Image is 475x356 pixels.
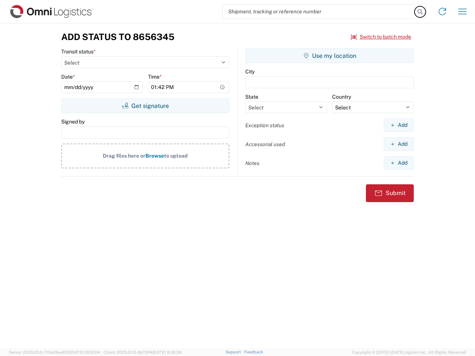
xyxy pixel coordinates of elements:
[104,350,181,355] span: Client: 2025.20.0-8b113f4
[223,4,415,19] input: Shipment, tracking or reference number
[245,68,255,75] label: City
[245,122,284,129] label: Exception status
[148,73,162,80] label: Time
[61,98,229,113] button: Get signature
[61,32,174,42] h3: Add Status to 8656345
[164,153,188,159] span: to upload
[245,160,259,167] label: Notes
[245,93,258,100] label: State
[9,350,100,355] span: Server: 2025.20.0-710e05ee653
[352,349,466,356] span: Copyright © [DATE]-[DATE] Agistix Inc., All Rights Reserved
[70,350,100,355] span: [DATE] 09:51:04
[244,350,263,354] a: Feedback
[245,141,285,148] label: Accessorial used
[103,153,145,159] span: Drag files here or
[245,48,414,63] button: Use my location
[61,73,75,80] label: Date
[226,350,244,354] a: Support
[153,350,181,355] span: [DATE] 10:16:38
[384,118,414,132] button: Add
[332,93,351,100] label: Country
[384,137,414,151] button: Add
[351,31,411,43] button: Switch to batch mode
[384,156,414,170] button: Add
[61,48,96,55] label: Transit status
[145,153,164,159] span: Browse
[366,184,414,202] button: Submit
[61,118,85,125] label: Signed by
